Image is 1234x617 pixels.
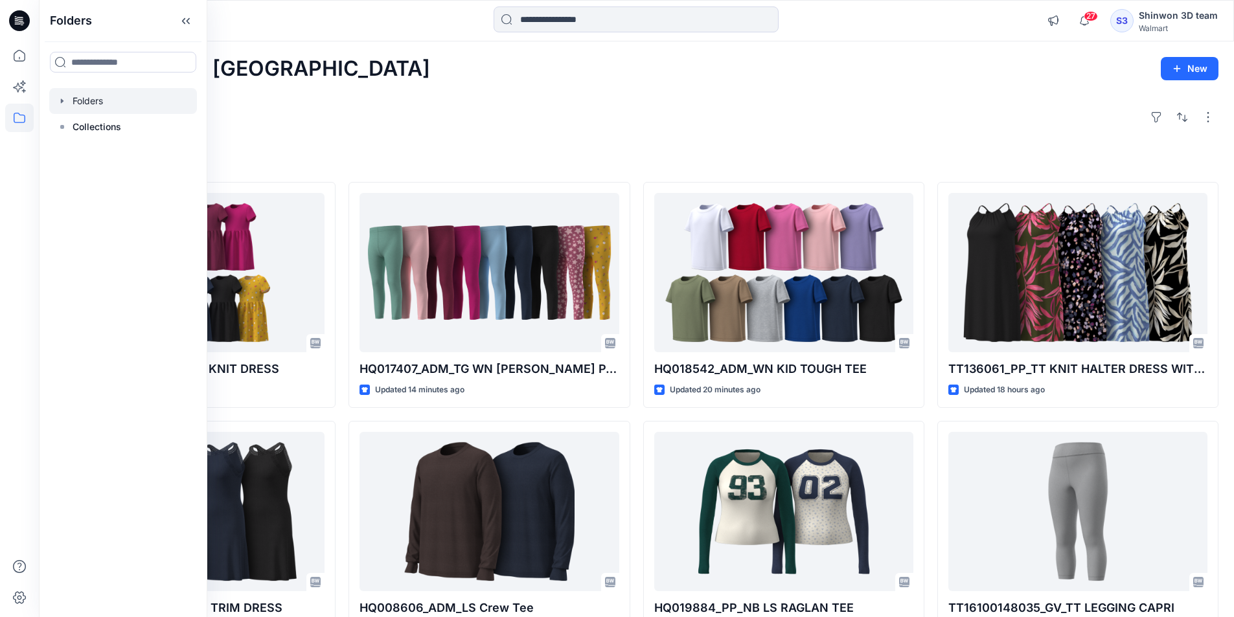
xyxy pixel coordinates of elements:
[360,599,619,617] p: HQ008606_ADM_LS Crew Tee
[375,383,464,397] p: Updated 14 minutes ago
[1139,8,1218,23] div: Shinwon 3D team
[54,57,430,81] h2: Welcome back, [GEOGRAPHIC_DATA]
[1161,57,1218,80] button: New
[654,360,913,378] p: HQ018542_ADM_WN KID TOUGH TEE
[948,193,1207,353] a: TT136061_PP_TT KNIT HALTER DRESS WITH SELF TIE
[964,383,1045,397] p: Updated 18 hours ago
[654,193,913,353] a: HQ018542_ADM_WN KID TOUGH TEE
[1084,11,1098,21] span: 27
[654,599,913,617] p: HQ019884_PP_NB LS RAGLAN TEE
[54,153,1218,169] h4: Styles
[360,193,619,353] a: HQ017407_ADM_TG WN KINT PANT
[948,599,1207,617] p: TT16100148035_GV_TT LEGGING CAPRI
[1110,9,1134,32] div: S3
[654,432,913,592] a: HQ019884_PP_NB LS RAGLAN TEE
[948,360,1207,378] p: TT136061_PP_TT KNIT HALTER DRESS WITH SELF TIE
[1139,23,1218,33] div: Walmart
[360,432,619,592] a: HQ008606_ADM_LS Crew Tee
[948,432,1207,592] a: TT16100148035_GV_TT LEGGING CAPRI
[670,383,760,397] p: Updated 20 minutes ago
[360,360,619,378] p: HQ017407_ADM_TG WN [PERSON_NAME] PANT
[73,119,121,135] p: Collections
